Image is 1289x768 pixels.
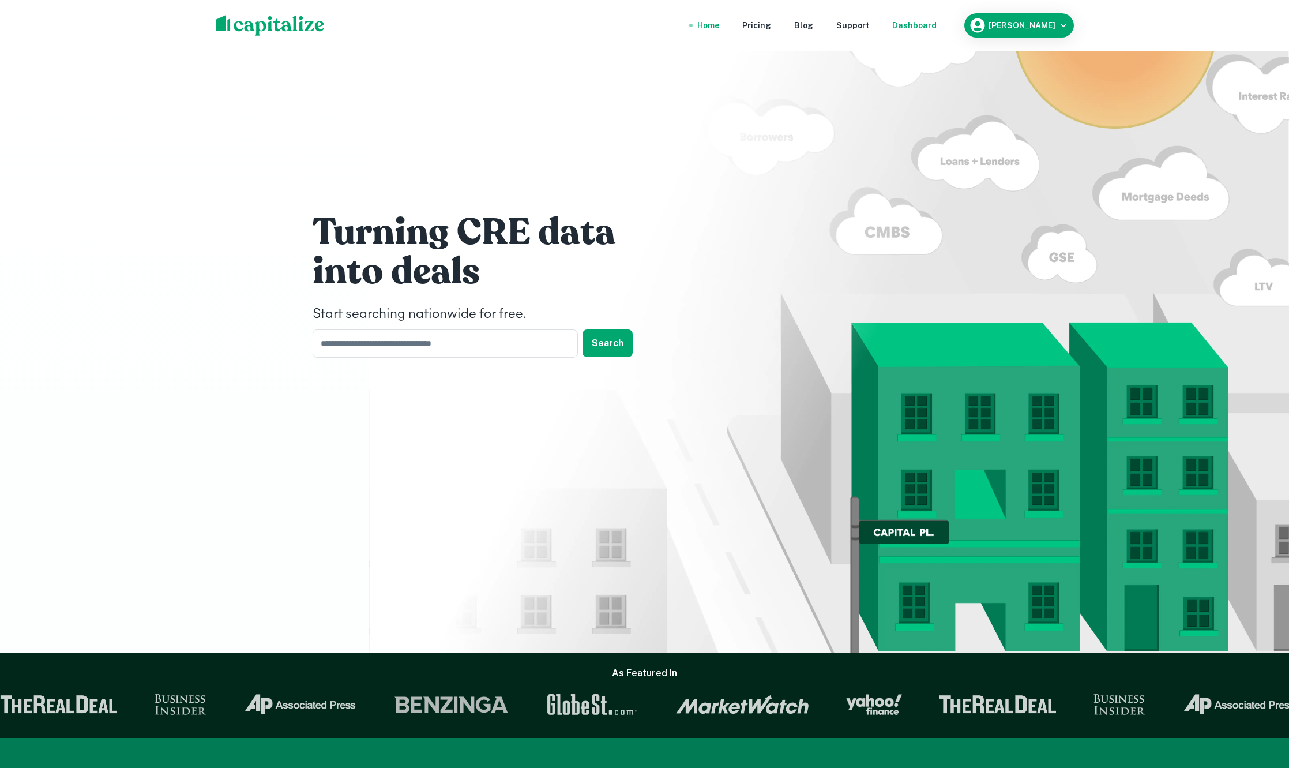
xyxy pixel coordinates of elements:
img: The Real Deal [939,695,1057,714]
img: Market Watch [675,695,809,714]
h6: As Featured In [612,666,677,680]
img: Associated Press [243,694,356,715]
a: Support [836,19,869,32]
h1: Turning CRE data [313,209,659,256]
img: Business Insider [154,694,206,715]
h6: [PERSON_NAME] [989,21,1055,29]
a: Dashboard [892,19,937,32]
img: capitalize-logo.png [216,15,325,36]
img: Business Insider [1093,694,1145,715]
a: Pricing [742,19,771,32]
img: GlobeSt [546,694,639,715]
h4: Start searching nationwide for free. [313,304,659,325]
button: [PERSON_NAME] [964,13,1074,38]
button: Search [583,329,633,357]
a: Home [697,19,719,32]
img: Yahoo Finance [845,694,901,715]
a: Blog [794,19,813,32]
img: Benzinga [393,694,509,715]
h1: into deals [313,249,659,295]
iframe: Chat Widget [1231,676,1289,731]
